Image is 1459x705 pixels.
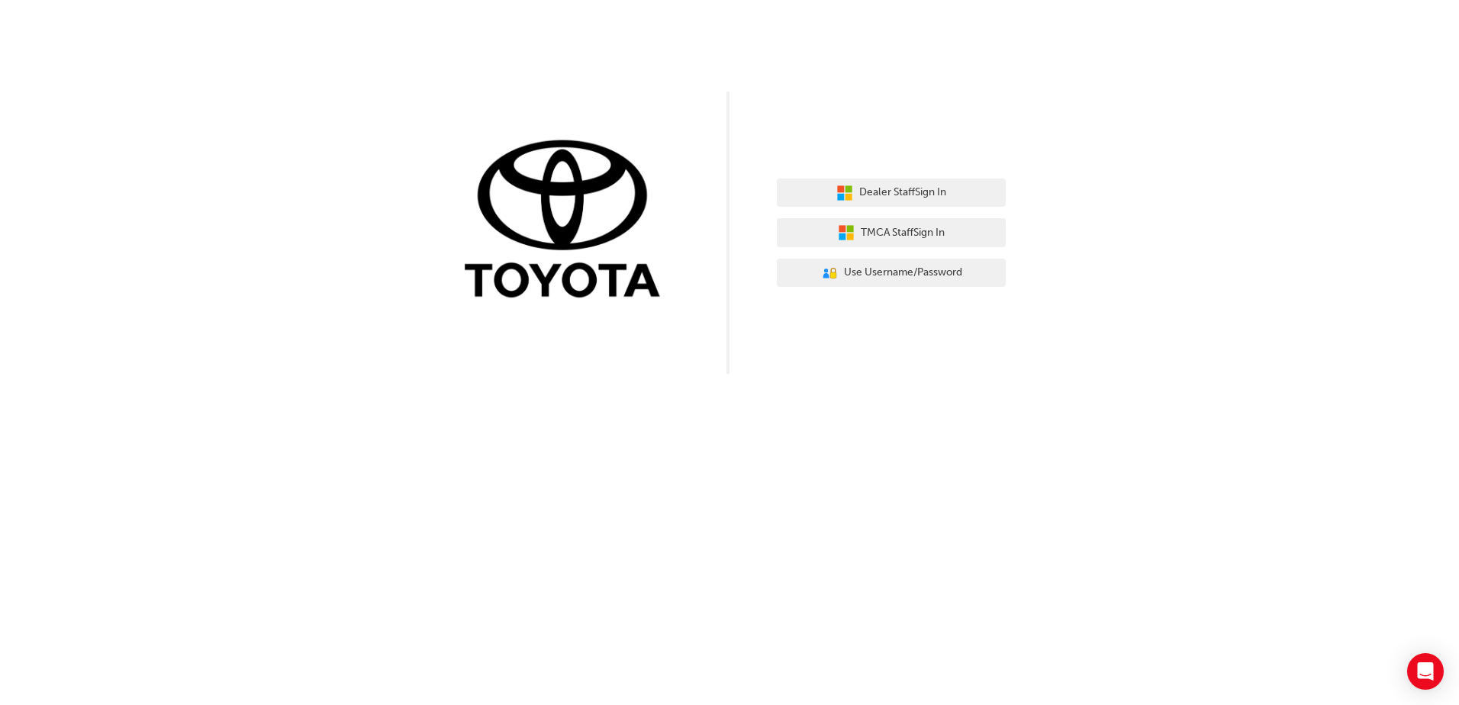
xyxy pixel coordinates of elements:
span: TMCA Staff Sign In [861,224,945,242]
button: Dealer StaffSign In [777,179,1006,208]
button: Use Username/Password [777,259,1006,288]
button: TMCA StaffSign In [777,218,1006,247]
div: Open Intercom Messenger [1407,653,1444,690]
span: Dealer Staff Sign In [859,184,946,201]
img: Trak [453,137,682,305]
span: Use Username/Password [844,264,962,282]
